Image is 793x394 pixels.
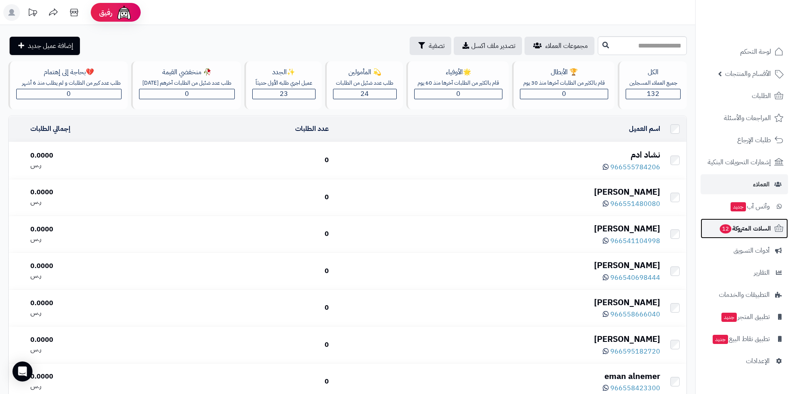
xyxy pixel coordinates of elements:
span: الأقسام والمنتجات [725,68,771,80]
a: 966555784206 [603,162,660,172]
a: 966558666040 [603,309,660,319]
a: تطبيق نقاط البيعجديد [701,329,788,349]
div: 🌟الأوفياء [414,68,502,77]
div: 0 [159,156,329,165]
div: Open Intercom Messenger [12,361,32,381]
a: لوحة التحكم [701,42,788,62]
span: تصدير ملف اكسل [471,41,515,51]
span: 966595182720 [610,346,660,356]
div: طلب عدد كبير من الطلبات و لم يطلب منذ 6 أشهر [22,79,122,87]
a: 🌟الأوفياءقام بالكثير من الطلبات آخرها منذ 60 يوم0 [405,61,510,109]
div: ر.س [30,271,153,281]
a: الطلبات [701,86,788,106]
a: 966540698444 [603,273,660,283]
div: ر.س [30,197,153,207]
div: [PERSON_NAME] [336,186,660,198]
span: رفيق [99,8,112,18]
a: وآتس آبجديد [701,196,788,216]
div: 💔بحاجة إلى إهتمام [16,68,122,77]
a: طلبات الإرجاع [701,130,788,150]
div: [PERSON_NAME] [336,333,660,345]
img: ai-face.png [116,4,132,21]
div: 🏆 الأبطال [520,68,608,77]
a: اسم العميل [629,124,660,134]
div: طلب عدد ضئيل من الطلبات آخرهم [DATE] [139,79,235,87]
span: 0 [562,89,566,99]
a: التقارير [701,263,788,283]
a: 966558423300 [603,383,660,393]
button: تصفية [410,37,451,55]
div: 0 [159,229,329,239]
span: التطبيقات والخدمات [719,289,770,301]
img: logo-2.png [736,6,785,24]
span: 0 [185,89,189,99]
div: 0.0000 [30,261,153,271]
a: 💫 المأمولينطلب عدد ضئيل من الطلبات24 [323,61,405,109]
a: إضافة عميل جديد [10,37,80,55]
span: جديد [721,313,737,322]
span: 0 [456,89,460,99]
a: 🥀 منخفضي القيمةطلب عدد ضئيل من الطلبات آخرهم [DATE]0 [129,61,243,109]
div: [PERSON_NAME] [336,223,660,235]
a: تصدير ملف اكسل [454,37,522,55]
a: عدد الطلبات [295,124,329,134]
a: 966595182720 [603,346,660,356]
div: الكل [626,68,681,77]
div: طلب عدد ضئيل من الطلبات [333,79,397,87]
a: الإعدادات [701,351,788,371]
div: 0.0000 [30,299,153,308]
span: الطلبات [752,90,771,102]
div: نشاد ادم [336,149,660,161]
div: 0 [159,377,329,386]
div: 0 [159,193,329,202]
span: مجموعات العملاء [545,41,588,51]
div: eman alnemer [336,370,660,382]
a: إشعارات التحويلات البنكية [701,152,788,172]
span: إضافة عميل جديد [28,41,73,51]
div: [PERSON_NAME] [336,259,660,271]
span: تطبيق المتجر [721,311,770,323]
div: جميع العملاء المسجلين [626,79,681,87]
span: التقارير [754,267,770,279]
span: 966551480080 [610,199,660,209]
div: عميل اجري طلبه الأول حديثاّ [252,79,316,87]
span: وآتس آب [730,201,770,212]
div: 0.0000 [30,188,153,197]
a: التطبيقات والخدمات [701,285,788,305]
a: مجموعات العملاء [525,37,594,55]
div: ر.س [30,381,153,391]
span: إشعارات التحويلات البنكية [708,156,771,168]
div: 0.0000 [30,372,153,381]
div: قام بالكثير من الطلبات آخرها منذ 60 يوم [414,79,502,87]
div: 0.0000 [30,225,153,234]
span: تطبيق نقاط البيع [712,333,770,345]
span: السلات المتروكة [719,223,771,234]
a: المراجعات والأسئلة [701,108,788,128]
span: تصفية [429,41,445,51]
div: 0.0000 [30,151,153,161]
a: 🏆 الأبطالقام بالكثير من الطلبات آخرها منذ 30 يوم0 [510,61,616,109]
div: 0 [159,266,329,276]
div: ✨الجدد [252,68,316,77]
div: 0.0000 [30,335,153,345]
span: 0 [67,89,71,99]
span: جديد [713,335,728,344]
span: 23 [280,89,288,99]
a: إجمالي الطلبات [30,124,70,134]
span: 966558666040 [610,309,660,319]
div: 0 [159,303,329,313]
span: 12 [720,224,731,233]
div: 0 [159,340,329,350]
a: العملاء [701,174,788,194]
span: أدوات التسويق [733,245,770,256]
a: 966541104998 [603,236,660,246]
div: [PERSON_NAME] [336,296,660,309]
span: العملاء [753,178,770,190]
a: 966551480080 [603,199,660,209]
span: 966555784206 [610,162,660,172]
a: أدوات التسويق [701,241,788,261]
span: طلبات الإرجاع [737,134,771,146]
span: لوحة التحكم [740,46,771,58]
a: تطبيق المتجرجديد [701,307,788,327]
span: الإعدادات [746,355,770,367]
